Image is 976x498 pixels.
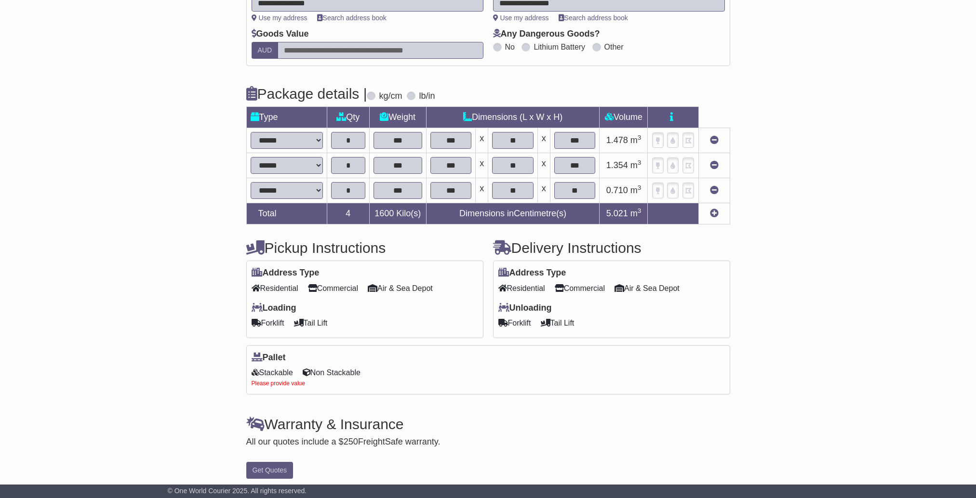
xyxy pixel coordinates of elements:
[493,14,549,22] a: Use my address
[493,240,730,256] h4: Delivery Instructions
[379,91,402,102] label: kg/cm
[710,185,719,195] a: Remove this item
[537,178,550,203] td: x
[606,185,628,195] span: 0.710
[252,365,293,380] span: Stackable
[630,209,642,218] span: m
[534,42,585,52] label: Lithium Battery
[710,135,719,145] a: Remove this item
[303,365,361,380] span: Non Stackable
[369,203,426,224] td: Kilo(s)
[505,42,515,52] label: No
[476,128,488,153] td: x
[252,42,279,59] label: AUD
[246,107,327,128] td: Type
[606,160,628,170] span: 1.354
[294,315,328,330] span: Tail Lift
[498,268,566,278] label: Address Type
[426,203,600,224] td: Dimensions in Centimetre(s)
[374,209,394,218] span: 1600
[606,135,628,145] span: 1.478
[252,353,286,363] label: Pallet
[555,281,605,296] span: Commercial
[246,437,730,447] div: All our quotes include a $ FreightSafe warranty.
[615,281,680,296] span: Air & Sea Depot
[630,135,642,145] span: m
[246,462,294,479] button: Get Quotes
[246,86,367,102] h4: Package details |
[252,29,309,39] label: Goods Value
[252,380,725,387] div: Please provide value
[559,14,628,22] a: Search address book
[476,153,488,178] td: x
[246,240,483,256] h4: Pickup Instructions
[537,153,550,178] td: x
[710,209,719,218] a: Add new item
[252,268,320,278] label: Address Type
[493,29,600,39] label: Any Dangerous Goods?
[327,107,369,128] td: Qty
[630,160,642,170] span: m
[541,315,575,330] span: Tail Lift
[252,14,308,22] a: Use my address
[168,487,307,495] span: © One World Courier 2025. All rights reserved.
[252,303,296,314] label: Loading
[537,128,550,153] td: x
[604,42,624,52] label: Other
[426,107,600,128] td: Dimensions (L x W x H)
[498,303,552,314] label: Unloading
[344,437,358,446] span: 250
[252,281,298,296] span: Residential
[368,281,433,296] span: Air & Sea Depot
[710,160,719,170] a: Remove this item
[317,14,387,22] a: Search address book
[630,185,642,195] span: m
[638,184,642,191] sup: 3
[246,203,327,224] td: Total
[252,315,284,330] span: Forklift
[606,209,628,218] span: 5.021
[246,416,730,432] h4: Warranty & Insurance
[327,203,369,224] td: 4
[498,281,545,296] span: Residential
[638,159,642,166] sup: 3
[476,178,488,203] td: x
[638,134,642,141] sup: 3
[638,207,642,214] sup: 3
[369,107,426,128] td: Weight
[600,107,648,128] td: Volume
[308,281,358,296] span: Commercial
[498,315,531,330] span: Forklift
[419,91,435,102] label: lb/in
